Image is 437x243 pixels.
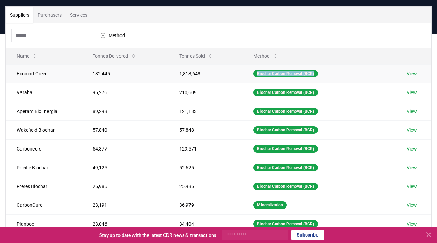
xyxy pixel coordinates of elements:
td: Exomad Green [6,64,82,83]
td: 36,979 [168,196,242,214]
td: 95,276 [82,83,169,102]
td: Varaha [6,83,82,102]
td: 52,625 [168,158,242,177]
button: Name [11,49,43,63]
td: 129,571 [168,139,242,158]
td: 182,445 [82,64,169,83]
button: Purchasers [33,7,66,23]
td: 49,125 [82,158,169,177]
div: Biochar Carbon Removal (BCR) [253,164,318,171]
td: 1,813,648 [168,64,242,83]
button: Tonnes Sold [174,49,218,63]
div: Biochar Carbon Removal (BCR) [253,108,318,115]
div: Biochar Carbon Removal (BCR) [253,183,318,190]
td: Wakefield Biochar [6,120,82,139]
div: Biochar Carbon Removal (BCR) [253,126,318,134]
a: View [407,108,417,115]
a: View [407,145,417,152]
button: Services [66,7,91,23]
td: 57,848 [168,120,242,139]
td: Pacific Biochar [6,158,82,177]
td: CarbonCure [6,196,82,214]
td: 54,377 [82,139,169,158]
a: View [407,164,417,171]
div: Biochar Carbon Removal (BCR) [253,145,318,153]
a: View [407,183,417,190]
td: Planboo [6,214,82,233]
a: View [407,89,417,96]
td: 89,298 [82,102,169,120]
td: 121,183 [168,102,242,120]
td: 23,191 [82,196,169,214]
a: View [407,70,417,77]
a: View [407,202,417,209]
td: Freres Biochar [6,177,82,196]
a: View [407,220,417,227]
td: 25,985 [168,177,242,196]
td: 25,985 [82,177,169,196]
td: Aperam BioEnergia [6,102,82,120]
td: Carboneers [6,139,82,158]
div: Mineralization [253,201,287,209]
div: Biochar Carbon Removal (BCR) [253,70,318,77]
div: Biochar Carbon Removal (BCR) [253,89,318,96]
a: View [407,127,417,133]
button: Suppliers [6,7,33,23]
button: Method [96,30,129,41]
td: 57,840 [82,120,169,139]
button: Tonnes Delivered [87,49,142,63]
button: Method [248,49,283,63]
td: 210,609 [168,83,242,102]
td: 34,404 [168,214,242,233]
td: 23,046 [82,214,169,233]
div: Biochar Carbon Removal (BCR) [253,220,318,228]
